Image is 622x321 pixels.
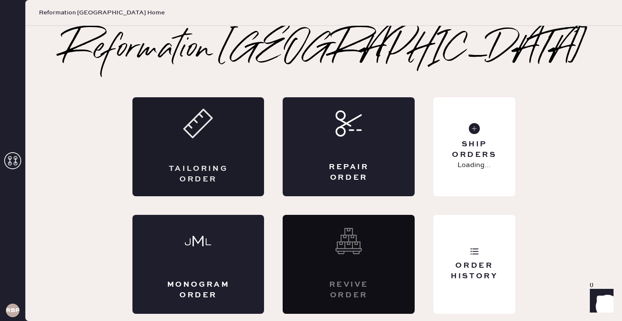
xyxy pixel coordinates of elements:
[582,283,618,319] iframe: Front Chat
[317,162,381,183] div: Repair Order
[283,215,415,314] div: Interested? Contact us at care@hemster.co
[6,307,19,313] h3: RBPA
[317,280,381,301] div: Revive order
[440,139,508,160] div: Ship Orders
[440,261,508,282] div: Order History
[39,8,165,17] span: Reformation [GEOGRAPHIC_DATA] Home
[166,280,231,301] div: Monogram Order
[62,33,586,67] h2: Reformation [GEOGRAPHIC_DATA]
[166,164,231,185] div: Tailoring Order
[457,160,491,170] p: Loading...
